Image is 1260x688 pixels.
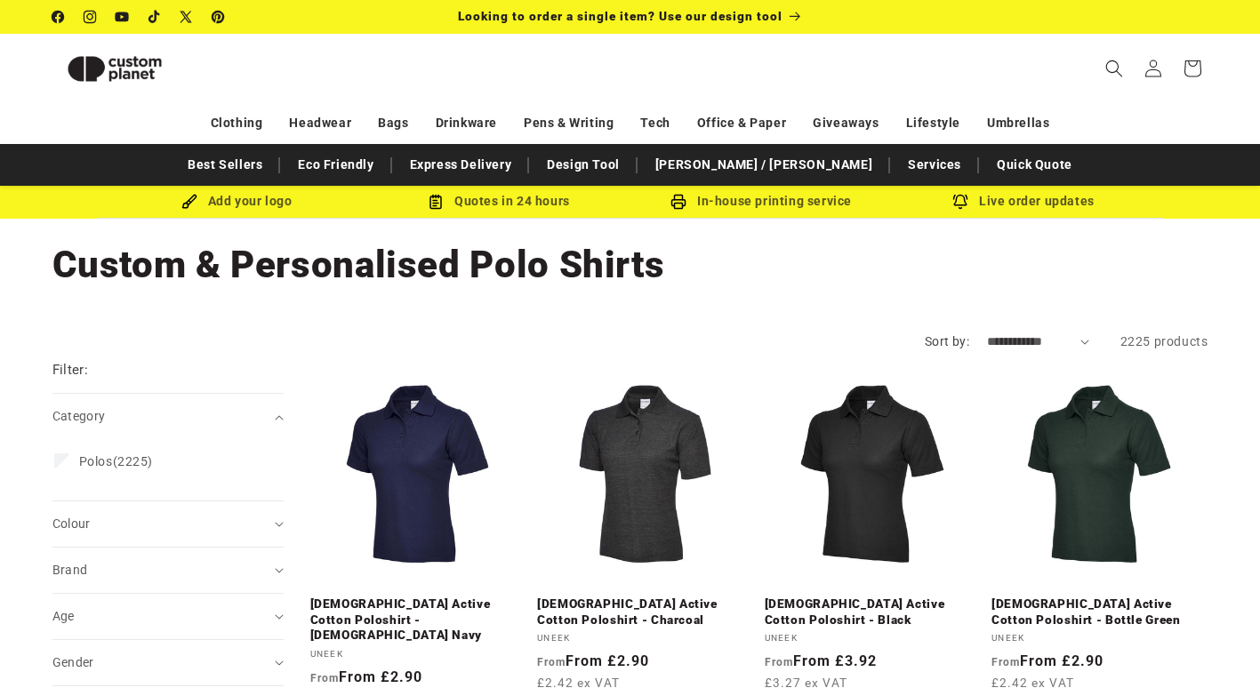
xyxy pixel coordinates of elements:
span: Category [52,409,106,423]
h1: Custom & Personalised Polo Shirts [52,241,1208,289]
h2: Filter: [52,360,89,380]
div: Live order updates [893,190,1155,212]
a: [DEMOGRAPHIC_DATA] Active Cotton Poloshirt - Charcoal [537,596,754,628]
summary: Search [1095,49,1134,88]
span: Gender [52,655,94,669]
a: [DEMOGRAPHIC_DATA] Active Cotton Poloshirt - Black [765,596,982,628]
a: Office & Paper [697,108,786,139]
a: Drinkware [436,108,497,139]
a: Giveaways [813,108,879,139]
a: [PERSON_NAME] / [PERSON_NAME] [646,149,881,180]
a: Design Tool [538,149,629,180]
a: Express Delivery [401,149,521,180]
summary: Gender (0 selected) [52,640,284,685]
a: [DEMOGRAPHIC_DATA] Active Cotton Poloshirt - [DEMOGRAPHIC_DATA] Navy [310,596,527,644]
a: Pens & Writing [524,108,614,139]
span: Colour [52,516,91,531]
summary: Brand (0 selected) [52,548,284,593]
div: In-house printing service [630,190,893,212]
summary: Colour (0 selected) [52,501,284,547]
span: Looking to order a single item? Use our design tool [458,9,782,23]
summary: Category (0 selected) [52,394,284,439]
a: Bags [378,108,408,139]
div: Add your logo [106,190,368,212]
a: Best Sellers [179,149,271,180]
span: Brand [52,563,88,577]
a: Quick Quote [988,149,1081,180]
a: Headwear [289,108,351,139]
a: Lifestyle [906,108,960,139]
img: Brush Icon [181,194,197,210]
span: (2225) [79,453,154,469]
a: Clothing [211,108,263,139]
img: Custom Planet [52,41,177,97]
img: Order Updates Icon [428,194,444,210]
span: 2225 products [1120,334,1208,348]
label: Sort by: [925,334,969,348]
a: Custom Planet [45,34,237,103]
summary: Age (0 selected) [52,594,284,639]
div: Quotes in 24 hours [368,190,630,212]
span: Polos [79,454,113,468]
span: Age [52,609,75,623]
a: Services [899,149,970,180]
a: Tech [640,108,670,139]
a: Umbrellas [987,108,1049,139]
a: Eco Friendly [289,149,382,180]
img: Order updates [952,194,968,210]
iframe: Chat Widget [963,496,1260,688]
img: In-house printing [670,194,686,210]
